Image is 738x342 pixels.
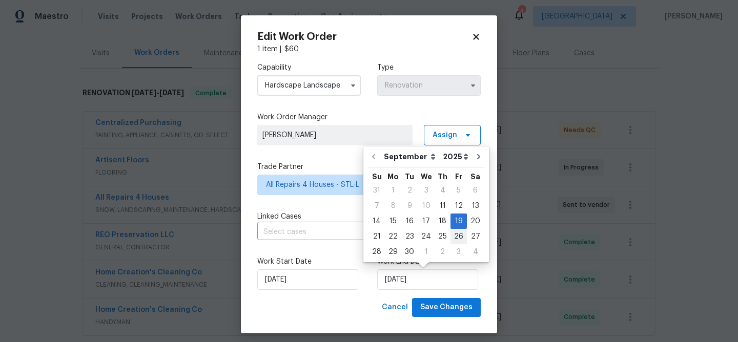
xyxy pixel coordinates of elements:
[435,183,450,198] div: 4
[385,183,401,198] div: 1
[385,229,401,244] div: 22
[467,198,484,213] div: Sat Sep 13 2025
[257,32,471,42] h2: Edit Work Order
[467,229,484,244] div: 27
[385,183,401,198] div: Mon Sep 01 2025
[385,214,401,228] div: 15
[368,198,385,213] div: Sun Sep 07 2025
[450,245,467,259] div: 3
[401,214,418,228] div: 16
[377,269,478,290] input: M/D/YYYY
[450,183,467,198] div: Fri Sep 05 2025
[401,229,418,244] div: 23
[467,229,484,244] div: Sat Sep 27 2025
[435,198,450,213] div: Thu Sep 11 2025
[450,213,467,229] div: Fri Sep 19 2025
[405,173,414,180] abbr: Tuesday
[418,198,435,213] div: Wed Sep 10 2025
[420,301,473,314] span: Save Changes
[467,245,484,259] div: 4
[401,183,418,198] div: 2
[435,244,450,260] div: Thu Oct 02 2025
[368,245,385,259] div: 28
[467,244,484,260] div: Sat Oct 04 2025
[450,199,467,213] div: 12
[382,301,408,314] span: Cancel
[368,229,385,244] div: Sun Sep 21 2025
[467,213,484,229] div: Sat Sep 20 2025
[418,199,435,213] div: 10
[421,173,432,180] abbr: Wednesday
[450,244,467,260] div: Fri Oct 03 2025
[266,180,457,190] span: All Repairs 4 Houses - STL-L
[377,62,481,73] label: Type
[418,183,435,198] div: Wed Sep 03 2025
[435,199,450,213] div: 11
[435,229,450,244] div: 25
[368,214,385,228] div: 14
[284,46,299,53] span: $ 60
[418,229,435,244] div: Wed Sep 24 2025
[368,244,385,260] div: Sun Sep 28 2025
[418,213,435,229] div: Wed Sep 17 2025
[257,256,361,267] label: Work Start Date
[385,229,401,244] div: Mon Sep 22 2025
[435,214,450,228] div: 18
[257,44,481,54] div: 1 item |
[435,245,450,259] div: 2
[368,183,385,198] div: Sun Aug 31 2025
[378,298,412,317] button: Cancel
[467,79,479,92] button: Show options
[418,244,435,260] div: Wed Oct 01 2025
[401,229,418,244] div: Tue Sep 23 2025
[385,245,401,259] div: 29
[450,183,467,198] div: 5
[433,130,457,140] span: Assign
[467,183,484,198] div: 6
[366,146,381,167] button: Go to previous month
[262,130,407,140] span: [PERSON_NAME]
[401,244,418,260] div: Tue Sep 30 2025
[257,112,481,122] label: Work Order Manager
[467,214,484,228] div: 20
[257,62,361,73] label: Capability
[401,199,418,213] div: 9
[450,229,467,244] div: Fri Sep 26 2025
[368,183,385,198] div: 31
[418,214,435,228] div: 17
[435,183,450,198] div: Thu Sep 04 2025
[412,298,481,317] button: Save Changes
[347,79,359,92] button: Show options
[401,213,418,229] div: Tue Sep 16 2025
[418,183,435,198] div: 3
[450,214,467,228] div: 19
[450,229,467,244] div: 26
[368,213,385,229] div: Sun Sep 14 2025
[257,162,481,172] label: Trade Partner
[435,229,450,244] div: Thu Sep 25 2025
[450,198,467,213] div: Fri Sep 12 2025
[385,198,401,213] div: Mon Sep 08 2025
[467,183,484,198] div: Sat Sep 06 2025
[381,149,440,164] select: Month
[385,244,401,260] div: Mon Sep 29 2025
[372,173,382,180] abbr: Sunday
[455,173,462,180] abbr: Friday
[471,146,486,167] button: Go to next month
[368,229,385,244] div: 21
[435,213,450,229] div: Thu Sep 18 2025
[368,199,385,213] div: 7
[401,198,418,213] div: Tue Sep 09 2025
[470,173,480,180] abbr: Saturday
[418,245,435,259] div: 1
[385,213,401,229] div: Mon Sep 15 2025
[257,224,452,240] input: Select cases
[257,75,361,96] input: Select...
[467,199,484,213] div: 13
[401,245,418,259] div: 30
[418,229,435,244] div: 24
[385,199,401,213] div: 8
[257,269,358,290] input: M/D/YYYY
[438,173,447,180] abbr: Thursday
[377,75,481,96] input: Select...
